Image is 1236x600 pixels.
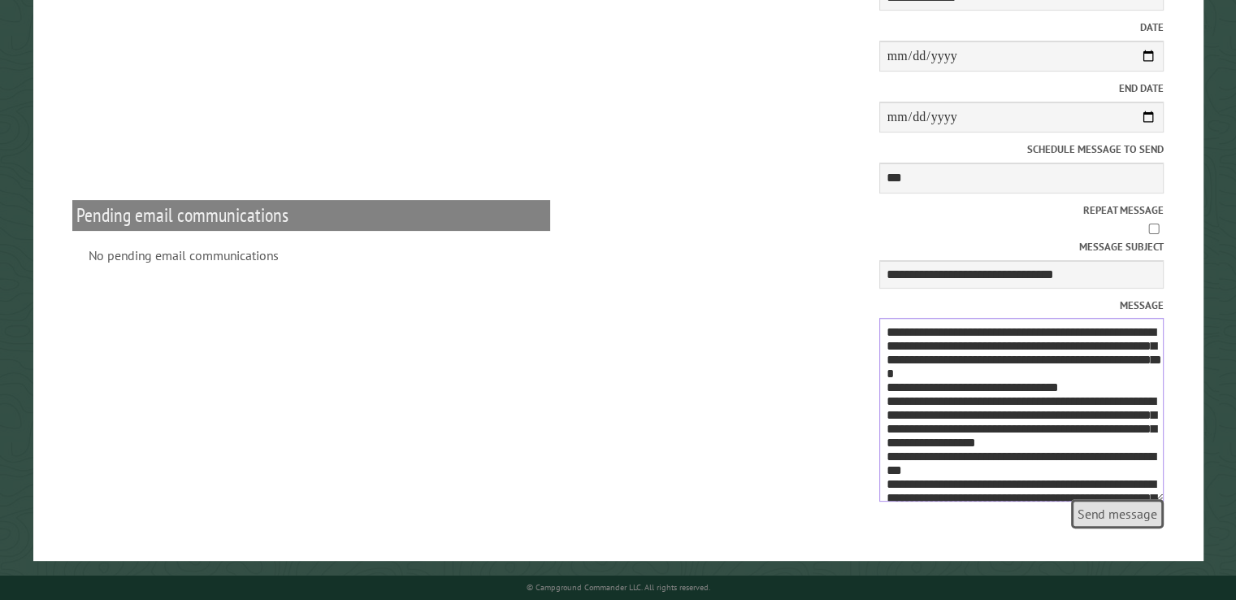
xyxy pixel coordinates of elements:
label: Repeat message [555,202,1164,218]
span: Send message [1071,499,1164,528]
label: Message subject [555,239,1164,254]
label: Message [555,298,1164,313]
label: Schedule message to send [555,141,1164,157]
small: © Campground Commander LLC. All rights reserved. [527,582,710,593]
label: End date [555,80,1164,96]
div: No pending email communications [89,247,534,263]
label: Date [555,20,1164,35]
h2: Pending email communications [72,200,550,231]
